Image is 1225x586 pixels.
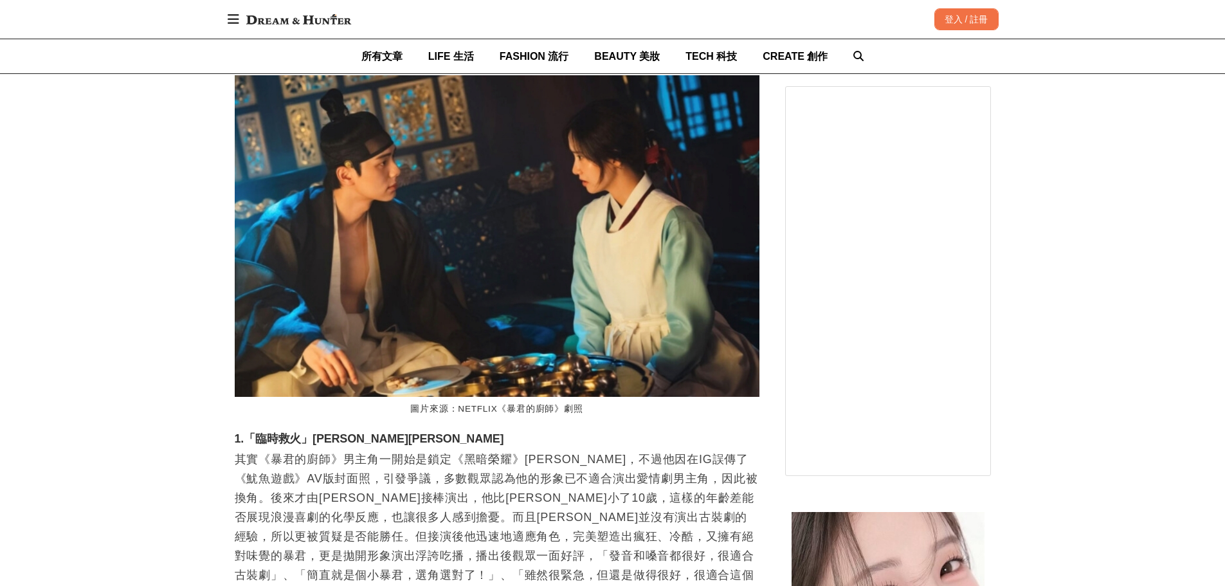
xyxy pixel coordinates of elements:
a: BEAUTY 美妝 [594,39,660,73]
a: 所有文章 [361,39,403,73]
a: FASHION 流行 [500,39,569,73]
a: CREATE 創作 [763,39,828,73]
figcaption: 圖片來源：NETFLIX《暴君的廚師》劇照 [235,397,759,422]
span: CREATE 創作 [763,51,828,62]
strong: 1.「臨時救火」[PERSON_NAME][PERSON_NAME] [235,432,504,445]
div: 登入 / 註冊 [934,8,999,30]
span: FASHION 流行 [500,51,569,62]
span: 所有文章 [361,51,403,62]
span: TECH 科技 [685,51,737,62]
img: Dream & Hunter [240,8,358,31]
a: TECH 科技 [685,39,737,73]
span: BEAUTY 美妝 [594,51,660,62]
span: LIFE 生活 [428,51,474,62]
a: LIFE 生活 [428,39,474,73]
img: 《暴君的廚師》 [235,75,759,397]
